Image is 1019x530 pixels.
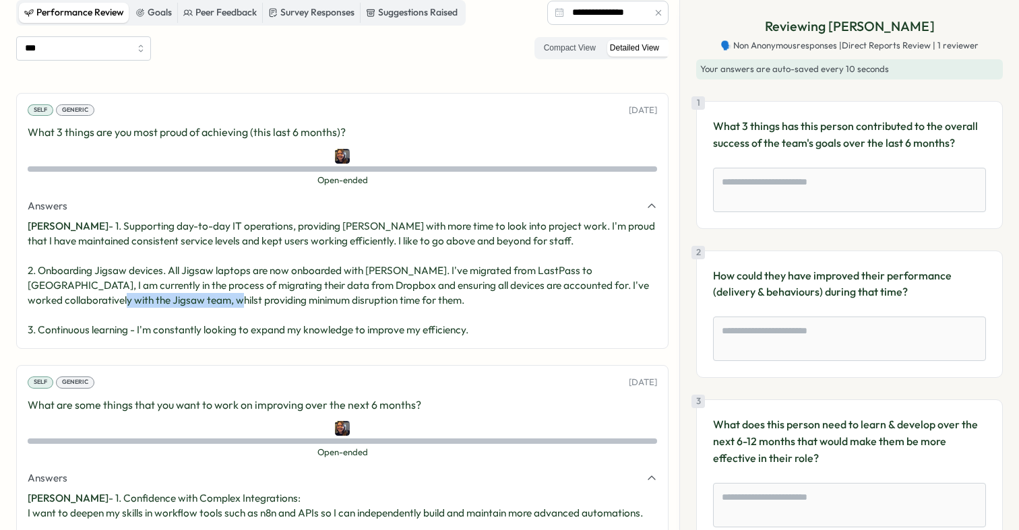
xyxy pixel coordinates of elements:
[183,5,257,20] div: Peer Feedback
[603,40,666,57] label: Detailed View
[700,63,889,74] span: Your answers are auto-saved every 10 seconds
[28,471,67,486] span: Answers
[691,96,705,110] div: 1
[56,104,94,117] div: Generic
[28,220,109,232] span: [PERSON_NAME]
[56,376,94,389] div: Generic
[28,199,67,213] span: Answers
[691,395,705,408] div: 3
[28,471,657,486] button: Answers
[24,5,124,20] div: Performance Review
[720,40,979,52] span: 🗣️ Non Anonymous responses | Direct Reports Review | 1 reviewer
[537,40,603,57] label: Compact View
[691,246,705,259] div: 2
[28,446,657,459] span: Open-ended
[28,492,109,504] span: [PERSON_NAME]
[28,376,53,389] div: Self
[765,16,935,37] p: Reviewing [PERSON_NAME]
[335,149,350,164] img: Lauren Farnfield
[335,421,350,436] img: Lauren Farnfield
[713,416,986,466] p: What does this person need to learn & develop over the next 6-12 months that would make them be m...
[28,397,657,413] p: What are some things that you want to work on improving over the next 6 months?
[629,104,657,117] p: [DATE]
[28,219,657,337] p: - 1. Supporting day-to-day IT operations, providing [PERSON_NAME] with more time to look into pro...
[713,267,986,301] p: How could they have improved their performance (delivery & behaviours) during that time?
[713,118,986,152] p: What 3 things has this person contributed to the overall success of the team's goals over the las...
[268,5,354,20] div: Survey Responses
[366,5,458,20] div: Suggestions Raised
[28,199,657,213] button: Answers
[629,376,657,389] p: [DATE]
[28,104,53,117] div: Self
[135,5,172,20] div: Goals
[28,174,657,187] span: Open-ended
[28,124,657,141] p: What 3 things are you most proud of achieving (this last 6 months)?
